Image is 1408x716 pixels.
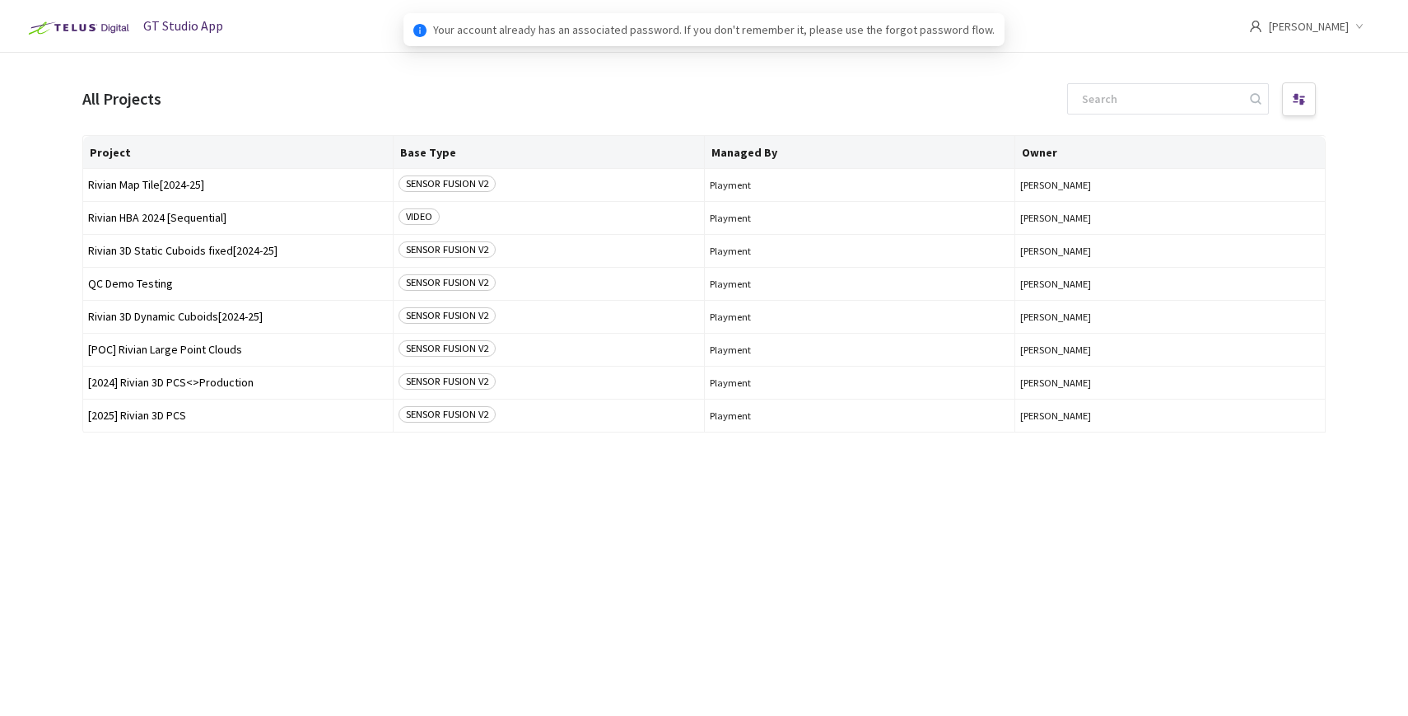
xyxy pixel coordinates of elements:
span: SENSOR FUSION V2 [399,340,496,357]
button: [PERSON_NAME] [1020,278,1320,290]
button: [PERSON_NAME] [1020,311,1320,323]
button: [PERSON_NAME] [1020,344,1320,356]
button: [PERSON_NAME] [1020,245,1320,257]
button: [PERSON_NAME] [1020,409,1320,422]
span: SENSOR FUSION V2 [399,175,496,192]
span: Playment [710,278,1009,290]
span: Playment [710,179,1009,191]
span: [2024] Rivian 3D PCS<>Production [88,377,388,389]
span: QC Demo Testing [88,278,388,290]
span: user [1249,20,1262,33]
span: Rivian Map Tile[2024-25] [88,179,388,191]
th: Owner [1015,136,1326,169]
button: [PERSON_NAME] [1020,179,1320,191]
th: Project [83,136,394,169]
span: Playment [710,245,1009,257]
span: down [1355,22,1364,30]
span: VIDEO [399,208,440,225]
span: Rivian 3D Dynamic Cuboids[2024-25] [88,311,388,323]
span: [2025] Rivian 3D PCS [88,409,388,422]
span: Playment [710,344,1009,356]
span: Playment [710,212,1009,224]
span: Playment [710,377,1009,389]
span: [POC] Rivian Large Point Clouds [88,344,388,356]
span: Your account already has an associated password. If you don't remember it, please use the forgot ... [433,21,995,39]
span: Rivian 3D Static Cuboids fixed[2024-25] [88,245,388,257]
button: [PERSON_NAME] [1020,377,1320,389]
th: Managed By [705,136,1015,169]
span: Playment [710,409,1009,422]
img: Telus [20,15,134,41]
span: GT Studio App [143,17,223,34]
span: SENSOR FUSION V2 [399,307,496,324]
button: [PERSON_NAME] [1020,212,1320,224]
span: info-circle [413,24,427,37]
span: Rivian HBA 2024 [Sequential] [88,212,388,224]
input: Search [1072,84,1247,114]
span: SENSOR FUSION V2 [399,241,496,258]
th: Base Type [394,136,704,169]
div: All Projects [82,87,161,111]
span: Playment [710,311,1009,323]
span: SENSOR FUSION V2 [399,373,496,390]
span: SENSOR FUSION V2 [399,406,496,423]
span: SENSOR FUSION V2 [399,274,496,291]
